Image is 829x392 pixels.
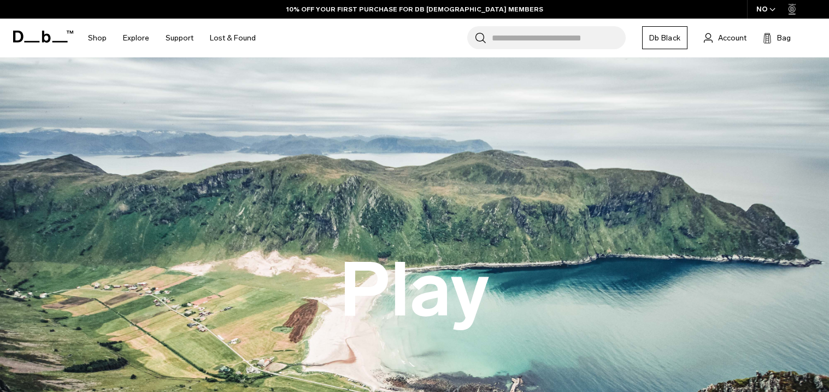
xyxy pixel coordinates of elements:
[339,249,490,332] button: Play
[777,32,791,44] span: Bag
[718,32,746,44] span: Account
[704,31,746,44] a: Account
[123,19,149,57] a: Explore
[80,19,264,57] nav: Main Navigation
[210,19,256,57] a: Lost & Found
[286,4,543,14] a: 10% OFF YOUR FIRST PURCHASE FOR DB [DEMOGRAPHIC_DATA] MEMBERS
[763,31,791,44] button: Bag
[88,19,107,57] a: Shop
[642,26,687,49] a: Db Black
[166,19,193,57] a: Support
